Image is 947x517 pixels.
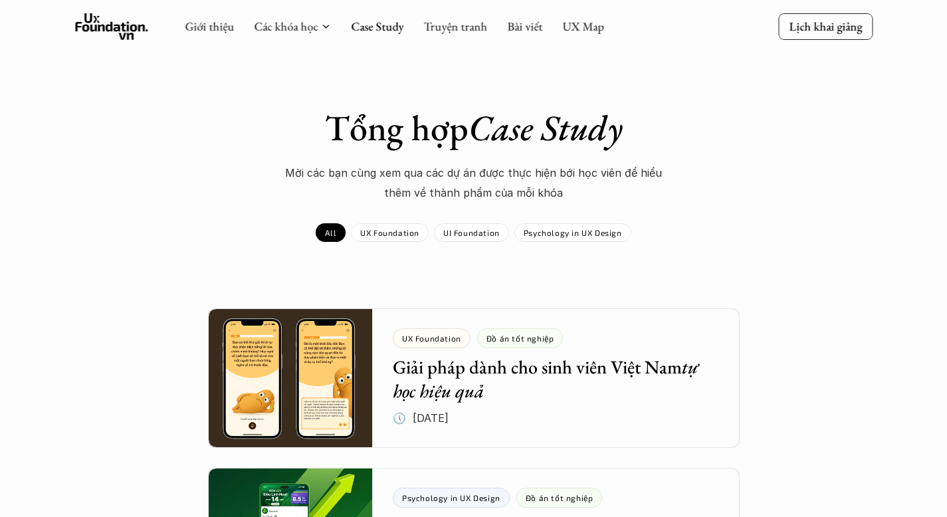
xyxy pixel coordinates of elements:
[524,228,622,237] p: Psychology in UX Design
[254,19,318,34] a: Các khóa học
[351,19,403,34] a: Case Study
[562,19,604,34] a: UX Map
[434,223,509,242] a: UI Foundation
[778,13,873,39] a: Lịch khai giảng
[423,19,487,34] a: Truyện tranh
[351,223,429,242] a: UX Foundation
[789,19,862,34] p: Lịch khai giảng
[443,228,500,237] p: UI Foundation
[185,19,234,34] a: Giới thiệu
[469,104,623,151] em: Case Study
[514,223,631,242] a: Psychology in UX Design
[325,228,336,237] p: All
[360,228,419,237] p: UX Foundation
[507,19,542,34] a: Bài viết
[208,308,740,448] a: UX FoundationĐồ án tốt nghiệpGiải pháp dành cho sinh viên Việt Namtự học hiệu quả🕔 [DATE]
[241,106,706,150] h1: Tổng hợp
[274,163,673,203] p: Mời các bạn cùng xem qua các dự án được thực hiện bới học viên để hiểu thêm về thành phẩm của mỗi...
